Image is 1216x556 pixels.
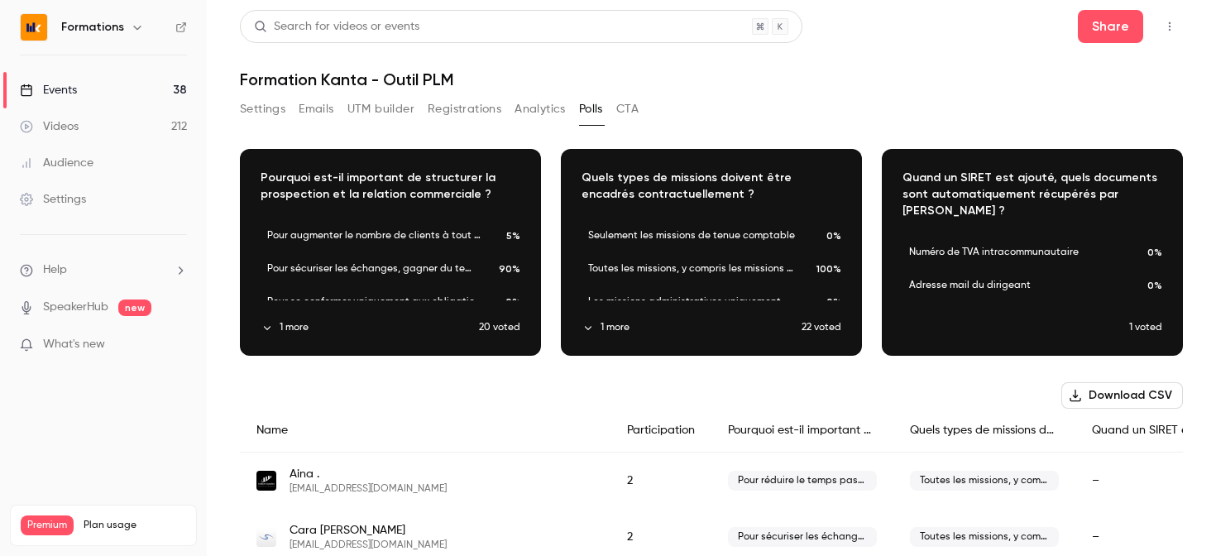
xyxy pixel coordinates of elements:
[256,471,276,491] img: cabinetgameiro.fr
[610,409,711,453] div: Participation
[428,96,501,122] button: Registrations
[290,466,447,482] span: Aina .
[118,300,151,316] span: new
[261,320,479,335] button: 1 more
[43,299,108,316] a: SpeakerHub
[728,527,877,547] span: Pour sécuriser les échanges, gagner du temps et professionnaliser l’image du cabinet
[515,96,566,122] button: Analytics
[910,527,1059,547] span: Toutes les missions, y compris les missions exceptionnelles ou spécifiques
[1061,382,1183,409] button: Download CSV
[1078,10,1143,43] button: Share
[84,519,186,532] span: Plan usage
[21,515,74,535] span: Premium
[347,96,414,122] button: UTM builder
[610,453,711,510] div: 2
[728,471,877,491] span: Pour réduire le temps passé avec les clients
[20,155,93,171] div: Audience
[21,14,47,41] img: Formations
[582,320,802,335] button: 1 more
[43,261,67,279] span: Help
[20,118,79,135] div: Videos
[20,191,86,208] div: Settings
[61,19,124,36] h6: Formations
[290,539,447,552] span: [EMAIL_ADDRESS][DOMAIN_NAME]
[240,96,285,122] button: Settings
[254,18,419,36] div: Search for videos or events
[711,409,893,453] div: Pourquoi est-il important de structurer la prospection et la relation commerciale ?
[299,96,333,122] button: Emails
[616,96,639,122] button: CTA
[240,69,1183,89] h1: Formation Kanta - Outil PLM
[20,82,77,98] div: Events
[290,522,447,539] span: Cara [PERSON_NAME]
[579,96,603,122] button: Polls
[256,527,276,547] img: isacom-expertcomptable.fr
[290,482,447,496] span: [EMAIL_ADDRESS][DOMAIN_NAME]
[240,409,610,453] div: Name
[893,409,1075,453] div: Quels types de missions doivent être encadrés contractuellement ?
[43,336,105,353] span: What's new
[20,261,187,279] li: help-dropdown-opener
[910,471,1059,491] span: Toutes les missions, y compris les missions exceptionnelles ou spécifiques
